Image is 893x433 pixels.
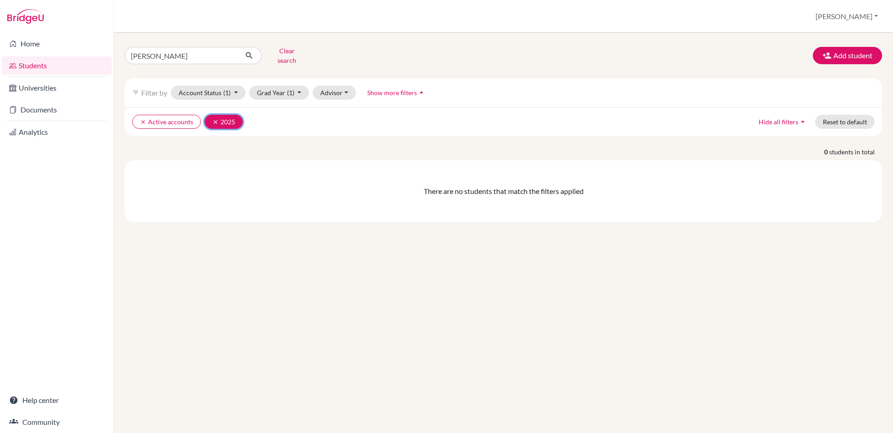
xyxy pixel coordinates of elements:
[223,89,231,97] span: (1)
[7,9,44,24] img: Bridge-U
[759,118,798,126] span: Hide all filters
[359,86,434,100] button: Show more filtersarrow_drop_up
[2,391,112,409] a: Help center
[2,79,112,97] a: Universities
[262,44,312,67] button: Clear search
[2,56,112,75] a: Students
[141,88,167,97] span: Filter by
[824,147,829,157] strong: 0
[125,47,238,64] input: Find student by name...
[212,119,219,125] i: clear
[815,115,875,129] button: Reset to default
[132,186,875,197] div: There are no students that match the filters applied
[798,117,807,126] i: arrow_drop_up
[140,119,146,125] i: clear
[417,88,426,97] i: arrow_drop_up
[2,123,112,141] a: Analytics
[813,47,882,64] button: Add student
[2,35,112,53] a: Home
[811,8,882,25] button: [PERSON_NAME]
[829,147,882,157] span: students in total
[132,89,139,96] i: filter_list
[287,89,294,97] span: (1)
[367,89,417,97] span: Show more filters
[751,115,815,129] button: Hide all filtersarrow_drop_up
[2,101,112,119] a: Documents
[205,115,243,129] button: clear2025
[313,86,356,100] button: Advisor
[249,86,309,100] button: Grad Year(1)
[2,413,112,431] a: Community
[132,115,201,129] button: clearActive accounts
[171,86,246,100] button: Account Status(1)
